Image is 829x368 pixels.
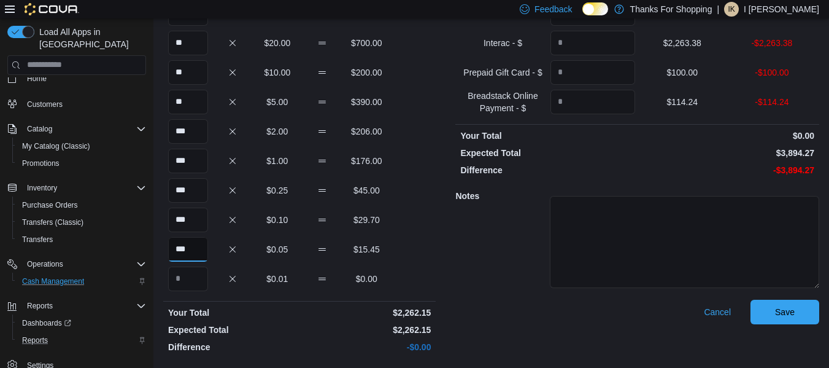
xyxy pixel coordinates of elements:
p: $0.05 [257,243,297,256]
p: $0.25 [257,184,297,197]
h5: Notes [455,184,547,208]
input: Quantity [168,267,208,291]
p: $29.70 [347,214,387,226]
span: Operations [27,259,63,269]
a: Purchase Orders [17,198,83,213]
p: Expected Total [460,147,634,159]
span: Reports [27,301,53,311]
p: I [PERSON_NAME] [744,2,819,17]
input: Quantity [168,60,208,85]
p: $0.01 [257,273,297,285]
img: Cova [25,3,79,15]
span: Purchase Orders [17,198,146,213]
span: Reports [22,299,146,313]
p: Breadstack Online Payment - $ [460,90,545,114]
div: I Kirk [724,2,739,17]
a: Promotions [17,156,64,171]
input: Quantity [550,90,635,114]
span: IK [728,2,735,17]
p: $10.00 [257,66,297,79]
span: Reports [22,335,48,345]
span: Customers [27,100,63,109]
p: Interac - $ [460,37,545,49]
span: Feedback [534,3,572,15]
span: Cash Management [22,276,84,286]
a: Cash Management [17,274,89,289]
button: Transfers [12,231,151,248]
span: Customers [22,96,146,111]
p: $206.00 [347,125,387,138]
button: Inventory [2,179,151,197]
p: $45.00 [347,184,387,197]
a: Transfers (Classic) [17,215,88,230]
p: $5.00 [257,96,297,108]
input: Dark Mode [582,2,608,15]
button: Cash Management [12,273,151,290]
a: Dashboards [17,316,76,331]
p: $176.00 [347,155,387,167]
a: My Catalog (Classic) [17,139,95,154]
p: Expected Total [168,324,297,336]
span: My Catalog (Classic) [22,141,90,151]
p: -$2,263.38 [730,37,814,49]
button: Catalog [2,120,151,138]
button: Inventory [22,181,62,195]
input: Quantity [168,237,208,262]
span: My Catalog (Classic) [17,139,146,154]
button: My Catalog (Classic) [12,138,151,155]
span: Reports [17,333,146,348]
p: -$100.00 [730,66,814,79]
span: Operations [22,257,146,272]
p: $1.00 [257,155,297,167]
button: Promotions [12,155,151,172]
p: $0.00 [640,130,814,142]
span: Cancel [704,306,731,318]
p: Thanks For Shopping [630,2,712,17]
p: $0.10 [257,214,297,226]
button: Transfers (Classic) [12,214,151,231]
span: Transfers (Classic) [17,215,146,230]
p: -$3,894.27 [640,164,814,176]
p: Your Total [168,307,297,319]
p: $20.00 [257,37,297,49]
a: Customers [22,97,67,112]
p: $114.24 [640,96,725,108]
input: Quantity [550,60,635,85]
p: -$114.24 [730,96,814,108]
input: Quantity [168,119,208,144]
input: Quantity [168,31,208,55]
span: Catalog [22,122,146,136]
a: Home [22,71,52,86]
p: $0.00 [347,273,387,285]
span: Save [775,306,795,318]
p: $390.00 [347,96,387,108]
p: $2,262.15 [302,324,431,336]
span: Load All Apps in [GEOGRAPHIC_DATA] [34,26,146,50]
p: | [717,2,719,17]
span: Catalog [27,124,52,134]
a: Reports [17,333,53,348]
span: Transfers [22,235,53,245]
button: Reports [2,297,151,315]
button: Home [2,69,151,87]
p: $700.00 [347,37,387,49]
span: Inventory [27,183,57,193]
span: Cash Management [17,274,146,289]
span: Home [22,71,146,86]
a: Transfers [17,232,58,247]
button: Operations [2,256,151,273]
button: Operations [22,257,68,272]
span: Purchase Orders [22,200,78,210]
button: Customers [2,95,151,112]
button: Reports [22,299,58,313]
span: Dashboards [22,318,71,328]
p: Difference [460,164,634,176]
button: Cancel [699,300,736,324]
span: Transfers [17,232,146,247]
input: Quantity [168,208,208,232]
span: Transfers (Classic) [22,217,83,227]
a: Dashboards [12,315,151,332]
button: Reports [12,332,151,349]
p: $2,263.38 [640,37,725,49]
